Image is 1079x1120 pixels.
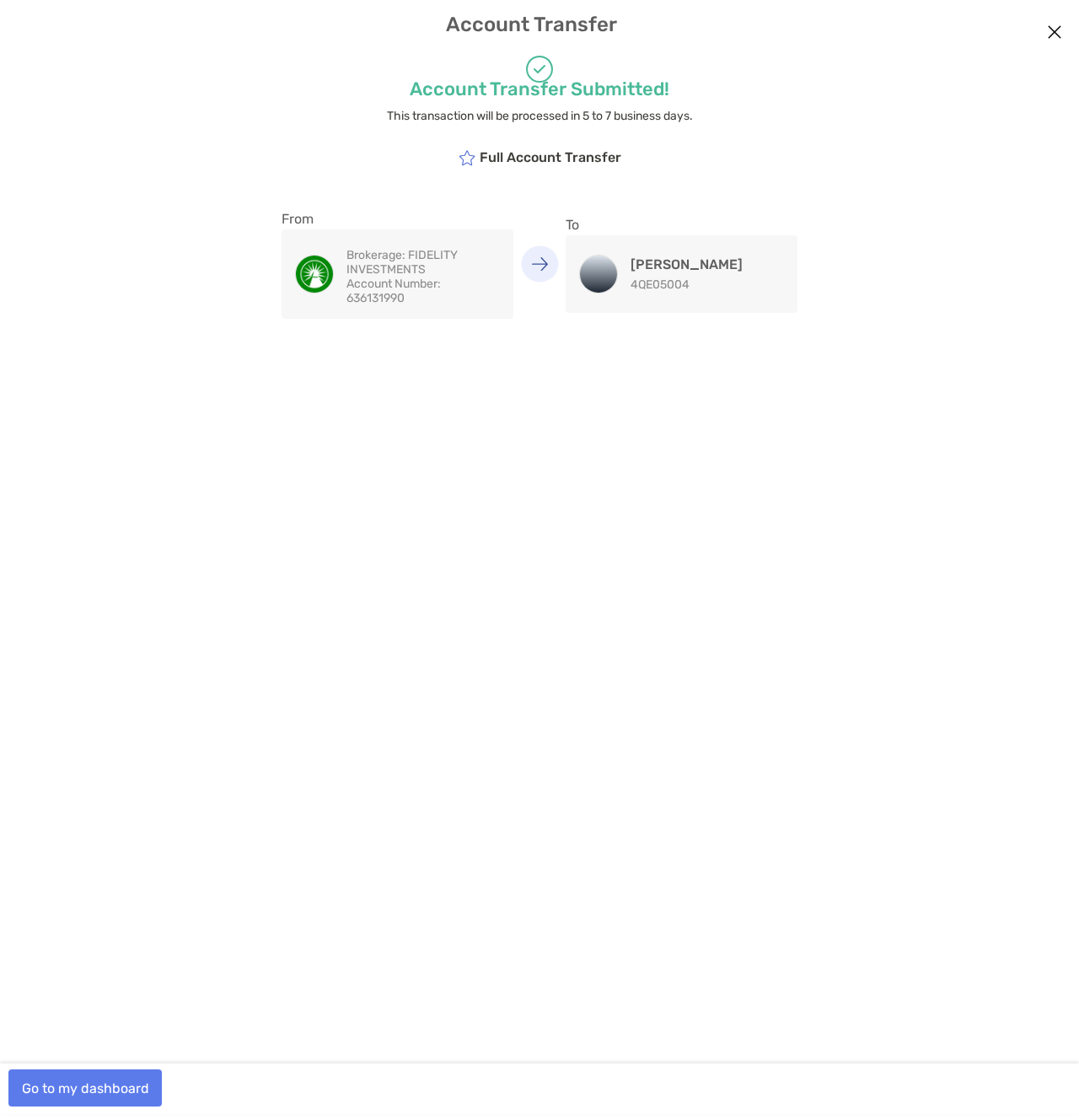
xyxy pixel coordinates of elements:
span: Account Number: [346,277,441,291]
h5: Full Account Transfer [459,148,621,166]
span: Brokerage: [346,248,405,262]
p: 636131990 [346,277,500,305]
img: Roth IRA [580,256,617,293]
img: Icon arrow [531,256,548,271]
p: To [566,214,797,235]
h4: Account Transfer Submitted! [253,78,826,100]
button: Close modal [1042,20,1067,46]
img: image [296,256,333,293]
p: 4QE05004 [631,277,743,292]
p: From [282,208,513,229]
h4: Account Transfer [15,13,1065,36]
h4: [PERSON_NAME] [631,256,743,272]
button: Go to my dashboard [8,1069,162,1107]
h6: This transaction will be processed in 5 to 7 business days. [253,109,826,123]
p: FIDELITY INVESTMENTS [346,248,500,277]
